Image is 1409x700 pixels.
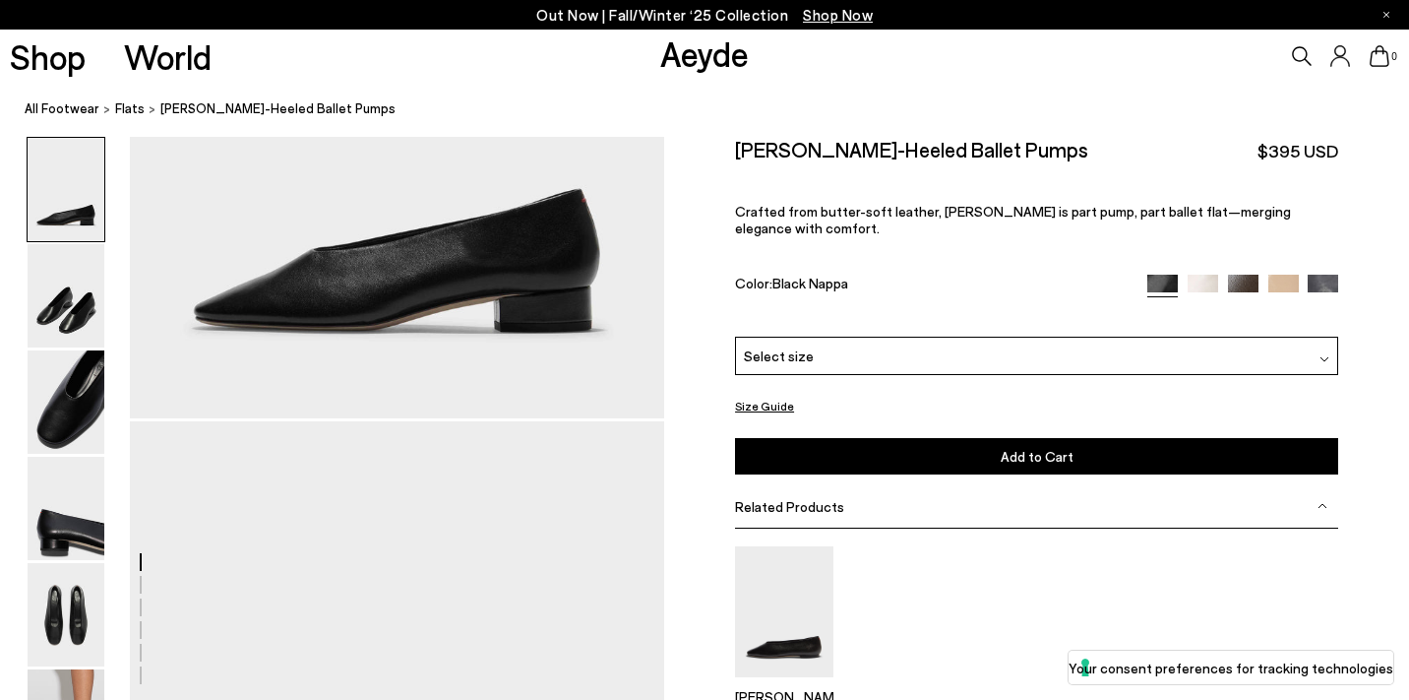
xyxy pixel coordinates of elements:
[735,545,833,676] img: Kirsten Ballet Flats
[772,275,848,291] span: Black Nappa
[735,275,1128,297] div: Color:
[735,137,1088,161] h2: [PERSON_NAME]-Heeled Ballet Pumps
[160,98,396,119] span: [PERSON_NAME]-Heeled Ballet Pumps
[1069,658,1393,678] label: Your consent preferences for tracking technologies
[1069,651,1393,684] button: Your consent preferences for tracking technologies
[124,39,212,74] a: World
[25,98,99,119] a: All Footwear
[115,98,145,119] a: flats
[1257,139,1338,163] span: $395 USD
[660,32,749,74] a: Aeyde
[744,346,814,366] span: Select size
[10,39,86,74] a: Shop
[1389,51,1399,62] span: 0
[1001,448,1073,465] span: Add to Cart
[28,563,104,667] img: Delia Low-Heeled Ballet Pumps - Image 5
[803,6,873,24] span: Navigate to /collections/new-in
[1370,45,1389,67] a: 0
[536,3,873,28] p: Out Now | Fall/Winter ‘25 Collection
[28,350,104,454] img: Delia Low-Heeled Ballet Pumps - Image 3
[735,497,844,514] span: Related Products
[28,138,104,241] img: Delia Low-Heeled Ballet Pumps - Image 1
[28,244,104,348] img: Delia Low-Heeled Ballet Pumps - Image 2
[735,438,1338,475] button: Add to Cart
[1317,501,1327,511] img: svg%3E
[735,203,1291,236] span: Crafted from butter-soft leather, [PERSON_NAME] is part pump, part ballet flat—merging elegance w...
[115,100,145,116] span: flats
[28,457,104,560] img: Delia Low-Heeled Ballet Pumps - Image 4
[1319,354,1329,364] img: svg%3E
[735,394,794,418] button: Size Guide
[25,83,1409,137] nav: breadcrumb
